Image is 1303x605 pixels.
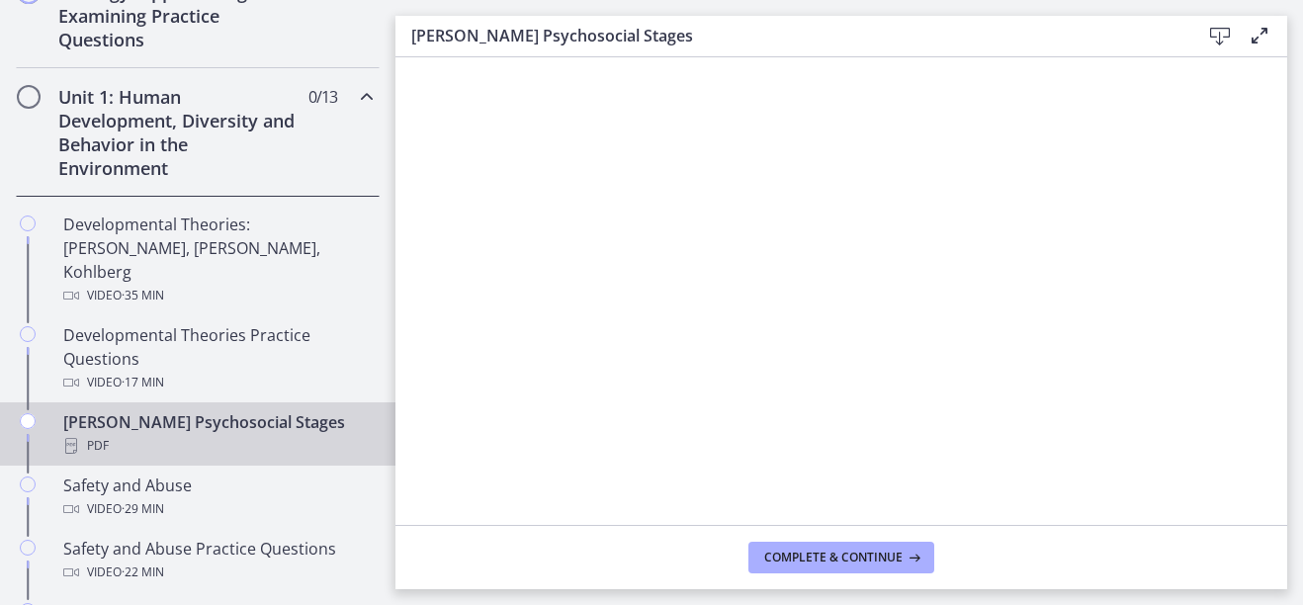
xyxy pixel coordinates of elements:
div: Video [63,371,372,394]
span: 0 / 13 [308,85,337,109]
div: Video [63,284,372,307]
div: Video [63,561,372,584]
h3: [PERSON_NAME] Psychosocial Stages [411,24,1169,47]
div: Safety and Abuse [63,474,372,521]
div: PDF [63,434,372,458]
div: Developmental Theories: [PERSON_NAME], [PERSON_NAME], Kohlberg [63,213,372,307]
span: · 22 min [122,561,164,584]
span: · 35 min [122,284,164,307]
button: Complete & continue [748,542,934,573]
span: Complete & continue [764,550,903,565]
div: Safety and Abuse Practice Questions [63,537,372,584]
span: · 29 min [122,497,164,521]
div: [PERSON_NAME] Psychosocial Stages [63,410,372,458]
span: · 17 min [122,371,164,394]
h2: Unit 1: Human Development, Diversity and Behavior in the Environment [58,85,300,180]
div: Developmental Theories Practice Questions [63,323,372,394]
div: Video [63,497,372,521]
